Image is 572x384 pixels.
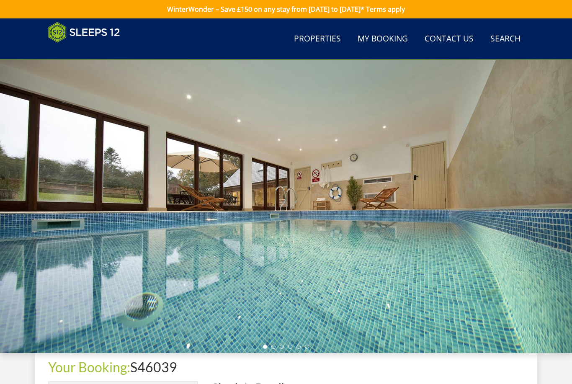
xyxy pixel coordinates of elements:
a: Search [487,30,524,49]
iframe: Customer reviews powered by Trustpilot [44,48,132,55]
a: My Booking [354,30,411,49]
a: Contact Us [421,30,477,49]
h1: S46039 [48,360,524,374]
a: Properties [291,30,344,49]
img: Sleeps 12 [48,22,120,43]
a: Your Booking: [48,359,130,375]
